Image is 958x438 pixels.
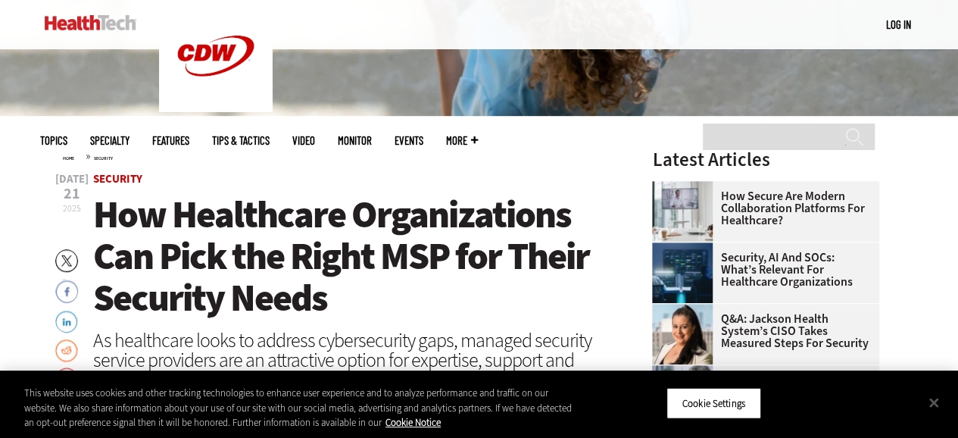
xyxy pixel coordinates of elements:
span: How Healthcare Organizations Can Pick the Right MSP for Their Security Needs [93,189,589,323]
a: More information about your privacy [385,416,441,429]
a: care team speaks with physician over conference call [652,181,720,193]
a: doctor on laptop [652,365,720,377]
span: 2025 [63,202,81,214]
span: [DATE] [55,174,89,185]
button: Cookie Settings [666,387,761,419]
span: Topics [40,135,67,146]
span: 21 [55,186,89,202]
a: Events [395,135,423,146]
a: Connie Barrera [652,304,720,316]
a: CDW [159,100,273,116]
div: This website uses cookies and other tracking technologies to enhance user experience and to analy... [24,386,575,430]
a: Security [93,171,142,186]
button: Close [917,386,950,419]
span: Specialty [90,135,130,146]
img: doctor on laptop [652,365,713,426]
a: Log in [886,17,911,31]
a: Q&A: Jackson Health System’s CISO Takes Measured Steps for Security [652,313,870,349]
a: MonITor [338,135,372,146]
img: security team in high-tech computer room [652,242,713,303]
div: User menu [886,17,911,33]
a: security team in high-tech computer room [652,242,720,255]
span: More [446,135,478,146]
img: Connie Barrera [652,304,713,364]
h3: Latest Articles [652,150,879,169]
img: Home [45,15,136,30]
a: Video [292,135,315,146]
a: Security, AI and SOCs: What’s Relevant for Healthcare Organizations [652,252,870,288]
a: How Secure Are Modern Collaboration Platforms for Healthcare? [652,190,870,227]
a: Tips & Tactics [212,135,270,146]
div: As healthcare looks to address cybersecurity gaps, managed security service providers are an attr... [93,330,613,390]
img: care team speaks with physician over conference call [652,181,713,242]
a: Features [152,135,189,146]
